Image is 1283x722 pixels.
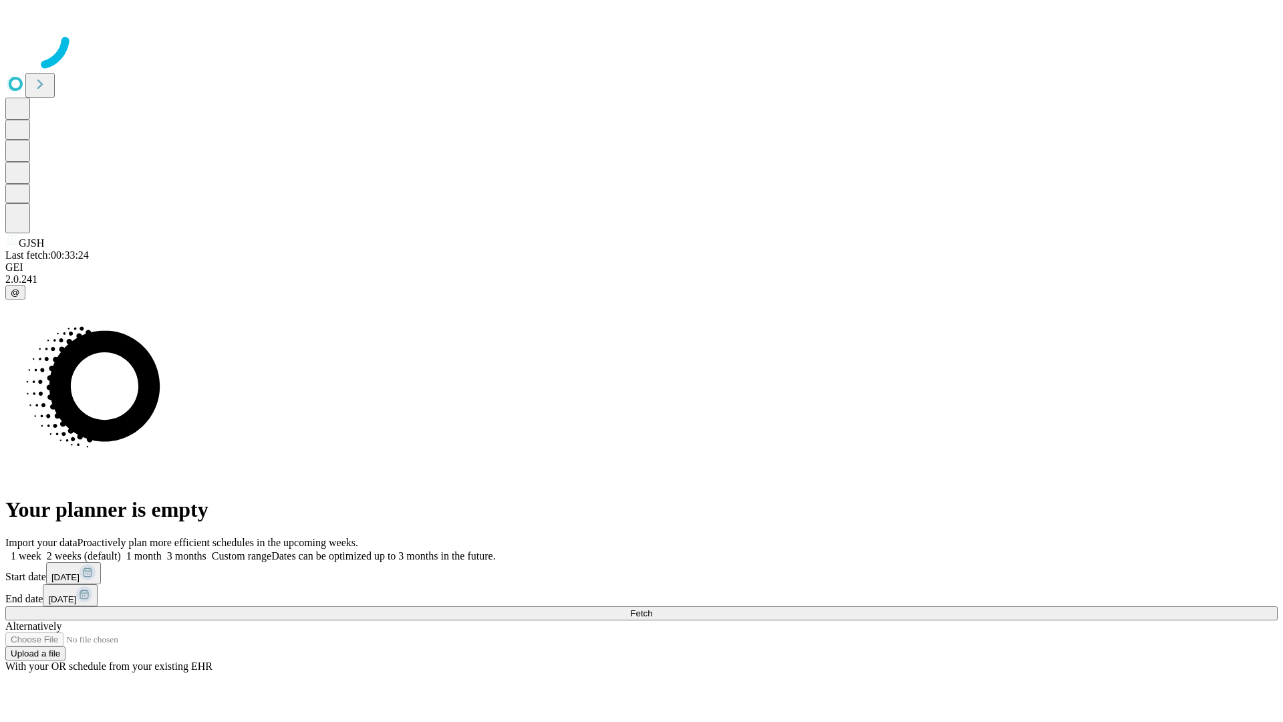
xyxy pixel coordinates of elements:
[5,537,78,548] span: Import your data
[48,594,76,604] span: [DATE]
[5,273,1278,285] div: 2.0.241
[212,550,271,562] span: Custom range
[78,537,358,548] span: Proactively plan more efficient schedules in the upcoming weeks.
[19,237,44,249] span: GJSH
[630,608,652,618] span: Fetch
[5,249,89,261] span: Last fetch: 00:33:24
[5,584,1278,606] div: End date
[126,550,162,562] span: 1 month
[5,497,1278,522] h1: Your planner is empty
[43,584,98,606] button: [DATE]
[5,620,61,632] span: Alternatively
[51,572,80,582] span: [DATE]
[5,660,212,672] span: With your OR schedule from your existing EHR
[5,646,65,660] button: Upload a file
[11,287,20,297] span: @
[167,550,206,562] span: 3 months
[11,550,41,562] span: 1 week
[5,261,1278,273] div: GEI
[5,562,1278,584] div: Start date
[47,550,121,562] span: 2 weeks (default)
[271,550,495,562] span: Dates can be optimized up to 3 months in the future.
[5,285,25,299] button: @
[46,562,101,584] button: [DATE]
[5,606,1278,620] button: Fetch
